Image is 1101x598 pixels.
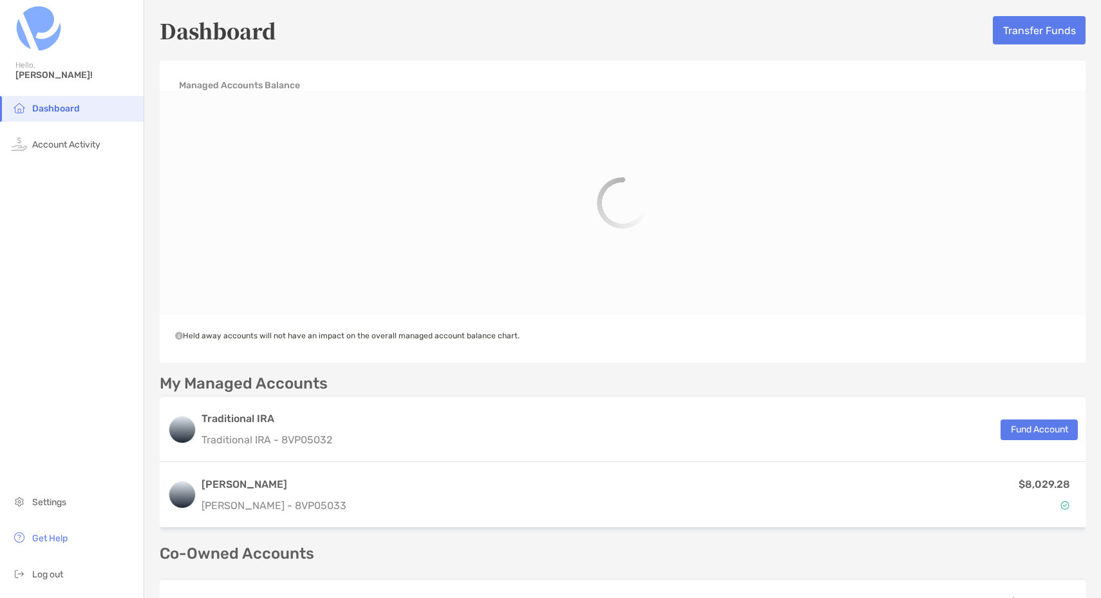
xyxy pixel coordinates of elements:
img: Account Status icon [1060,501,1069,510]
span: Dashboard [32,103,80,114]
img: get-help icon [12,530,27,545]
img: activity icon [12,136,27,151]
span: Account Activity [32,139,100,150]
span: Held away accounts will not have an impact on the overall managed account balance chart. [175,331,520,340]
img: Zoe Logo [15,5,62,52]
img: logout icon [12,566,27,581]
span: Settings [32,497,66,508]
img: logo account [169,482,195,508]
span: Get Help [32,533,68,544]
p: Traditional IRA - 8VP05032 [202,432,332,448]
p: My Managed Accounts [160,376,328,392]
img: logo account [169,417,195,443]
h4: Managed Accounts Balance [179,80,300,91]
p: [PERSON_NAME] - 8VP05033 [202,497,346,514]
span: [PERSON_NAME]! [15,70,136,81]
p: Co-Owned Accounts [160,546,1086,562]
button: Transfer Funds [993,16,1086,44]
h3: [PERSON_NAME] [202,477,346,492]
h3: Traditional IRA [202,411,332,427]
h5: Dashboard [160,15,276,45]
p: $8,029.28 [1019,476,1070,492]
img: settings icon [12,494,27,509]
img: household icon [12,100,27,115]
span: Log out [32,569,63,580]
button: Fund Account [1001,420,1078,440]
